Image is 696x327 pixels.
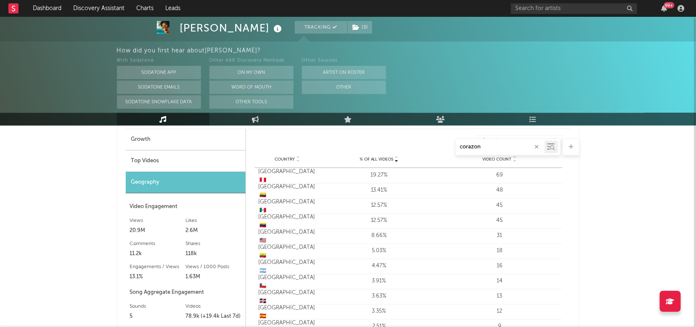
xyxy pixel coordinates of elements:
[321,247,437,256] div: 5.03%
[275,157,295,162] span: Country
[259,229,317,245] div: [GEOGRAPHIC_DATA]
[117,95,201,109] button: Sodatone Snowflake Data
[185,226,241,236] div: 2.6M
[180,21,284,35] div: [PERSON_NAME]
[321,171,437,180] div: 19.27%
[259,304,317,321] div: [GEOGRAPHIC_DATA]
[209,66,294,79] button: On My Own
[185,311,241,322] div: 78.9k (+19.4k Last 7d)
[442,202,558,210] div: 45
[260,223,267,229] span: 🇻🇪
[442,171,558,180] div: 69
[130,311,186,322] div: 5
[117,66,201,79] button: Sodatone App
[442,293,558,301] div: 13
[442,277,558,286] div: 14
[126,129,246,150] div: Growth
[130,287,241,298] div: Song Aggregate Engagement
[321,187,437,195] div: 13.41%
[117,81,201,94] button: Sodatone Emails
[260,314,267,319] span: 🇪🇸
[126,172,246,193] div: Geography
[321,293,437,301] div: 3.63%
[130,262,186,272] div: Engagements / Views
[185,249,241,259] div: 118k
[259,244,317,260] div: [GEOGRAPHIC_DATA]
[185,272,241,282] div: 1.63M
[126,150,246,172] div: Top Videos
[302,56,386,66] div: Other Sources
[259,289,317,306] div: [GEOGRAPHIC_DATA]
[259,198,317,215] div: [GEOGRAPHIC_DATA]
[442,308,558,316] div: 12
[130,216,186,226] div: Views
[442,247,558,256] div: 18
[259,183,317,200] div: [GEOGRAPHIC_DATA]
[130,301,186,311] div: Sounds
[321,308,437,316] div: 3.35%
[321,232,437,240] div: 8.66%
[130,202,241,212] div: Video Engagement
[302,66,386,79] button: Artist on Roster
[321,202,437,210] div: 12.57%
[321,277,437,286] div: 3.91%
[260,178,267,183] span: 🇵🇪
[260,253,267,259] span: 🇪🇨
[185,216,241,226] div: Likes
[259,214,317,230] div: [GEOGRAPHIC_DATA]
[442,232,558,240] div: 31
[483,157,512,162] span: Video Count
[260,238,267,244] span: 🇺🇸
[360,157,394,162] span: % of all Videos
[260,284,267,289] span: 🇨🇱
[209,56,294,66] div: Other A&R Discovery Methods
[442,262,558,271] div: 16
[662,5,667,12] button: 99+
[259,259,317,275] div: [GEOGRAPHIC_DATA]
[456,144,545,151] input: Search by song name or URL
[348,21,372,34] button: (3)
[130,226,186,236] div: 20.9M
[664,2,675,8] div: 99 +
[259,274,317,290] div: [GEOGRAPHIC_DATA]
[260,299,267,304] span: 🇩🇴
[511,3,637,14] input: Search for artists
[117,56,201,66] div: With Sodatone
[259,168,317,185] div: [GEOGRAPHIC_DATA]
[209,81,294,94] button: Word Of Mouth
[260,269,267,274] span: 🇦🇷
[478,135,562,147] input: Search...
[260,208,267,214] span: 🇲🇽
[185,262,241,272] div: Views / 1000 Posts
[302,81,386,94] button: Other
[209,95,294,109] button: Other Tools
[347,21,373,34] span: ( 3 )
[130,239,186,249] div: Comments
[295,21,347,34] button: Tracking
[185,301,241,311] div: Videos
[442,187,558,195] div: 48
[185,239,241,249] div: Shares
[130,272,186,282] div: 13.1%
[442,217,558,225] div: 45
[260,193,267,198] span: 🇨🇴
[130,249,186,259] div: 11.2k
[321,217,437,225] div: 12.57%
[321,262,437,271] div: 4.47%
